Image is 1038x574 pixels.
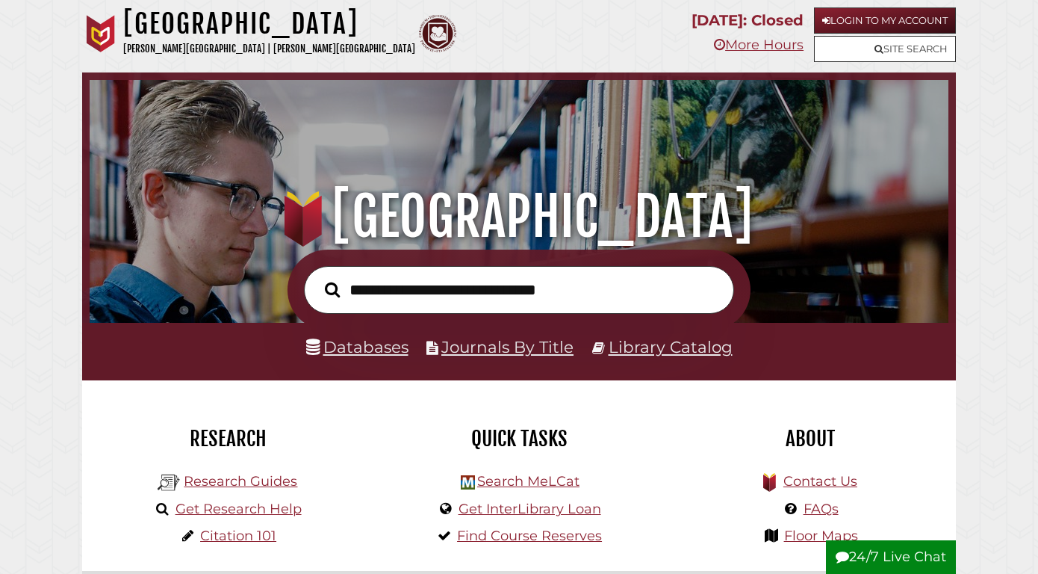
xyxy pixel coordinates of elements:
a: Login to My Account [814,7,956,34]
a: Find Course Reserves [457,528,602,544]
a: More Hours [714,37,804,53]
a: Contact Us [783,473,857,490]
a: Get InterLibrary Loan [459,501,601,517]
i: Search [325,281,341,297]
a: Research Guides [184,473,297,490]
a: Journals By Title [441,337,574,357]
a: Citation 101 [200,528,276,544]
a: Floor Maps [784,528,858,544]
p: [PERSON_NAME][GEOGRAPHIC_DATA] | [PERSON_NAME][GEOGRAPHIC_DATA] [123,40,415,58]
a: Get Research Help [175,501,302,517]
a: FAQs [804,501,839,517]
a: Databases [306,337,408,357]
img: Calvin University [82,15,119,52]
img: Hekman Library Logo [461,475,475,490]
a: Library Catalog [609,337,733,357]
img: Hekman Library Logo [158,472,180,494]
h2: Quick Tasks [385,426,653,451]
a: Search MeLCat [477,473,579,490]
p: [DATE]: Closed [692,7,804,34]
a: Site Search [814,36,956,62]
img: Calvin Theological Seminary [419,15,456,52]
h1: [GEOGRAPHIC_DATA] [123,7,415,40]
h1: [GEOGRAPHIC_DATA] [105,184,933,250]
h2: Research [93,426,362,451]
button: Search [317,278,348,302]
h2: About [676,426,945,451]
